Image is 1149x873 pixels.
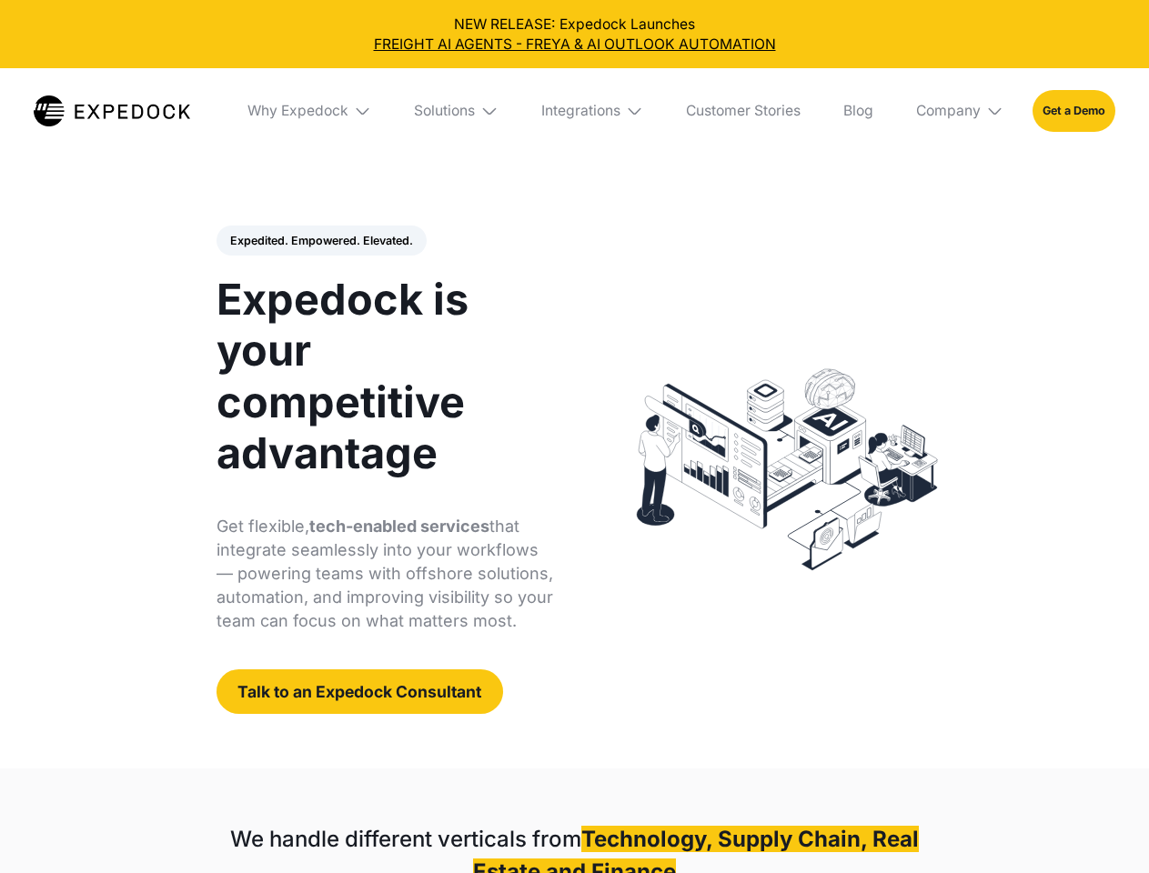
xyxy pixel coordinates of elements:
a: Get a Demo [1033,90,1115,131]
div: Company [902,68,1018,154]
div: Solutions [400,68,513,154]
strong: We handle different verticals from [230,826,581,852]
div: Why Expedock [247,102,348,120]
strong: tech-enabled services [309,517,489,536]
div: Company [916,102,981,120]
a: Customer Stories [671,68,814,154]
a: Talk to an Expedock Consultant [217,669,503,714]
a: Blog [829,68,887,154]
iframe: Chat Widget [1058,786,1149,873]
p: Get flexible, that integrate seamlessly into your workflows — powering teams with offshore soluti... [217,515,554,633]
div: Integrations [541,102,620,120]
a: FREIGHT AI AGENTS - FREYA & AI OUTLOOK AUTOMATION [15,35,1135,55]
h1: Expedock is your competitive advantage [217,274,554,478]
div: Why Expedock [233,68,386,154]
div: Integrations [527,68,658,154]
div: Solutions [414,102,475,120]
div: NEW RELEASE: Expedock Launches [15,15,1135,55]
